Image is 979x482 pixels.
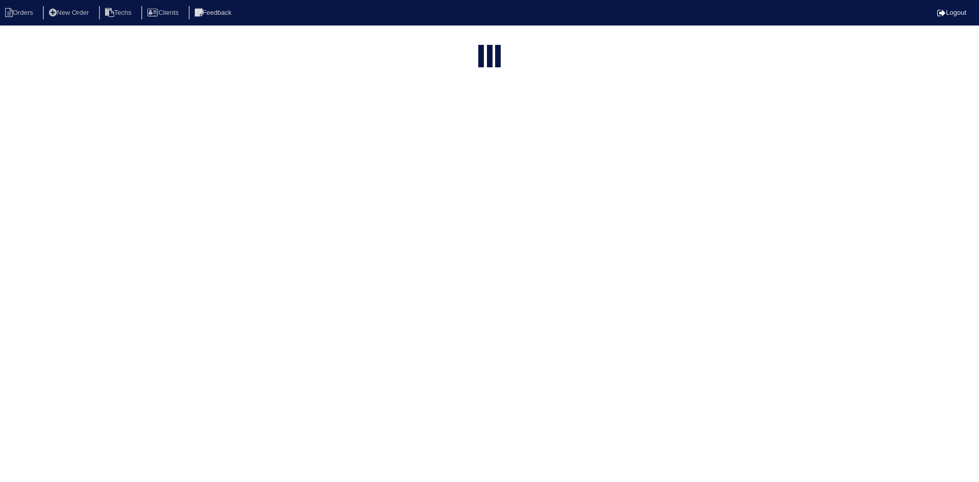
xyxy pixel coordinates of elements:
div: loading... [487,45,493,69]
li: Techs [99,6,140,20]
a: Techs [99,9,140,16]
li: Feedback [189,6,240,20]
a: Clients [141,9,187,16]
a: New Order [43,9,97,16]
a: Logout [937,9,966,16]
li: Clients [141,6,187,20]
li: New Order [43,6,97,20]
